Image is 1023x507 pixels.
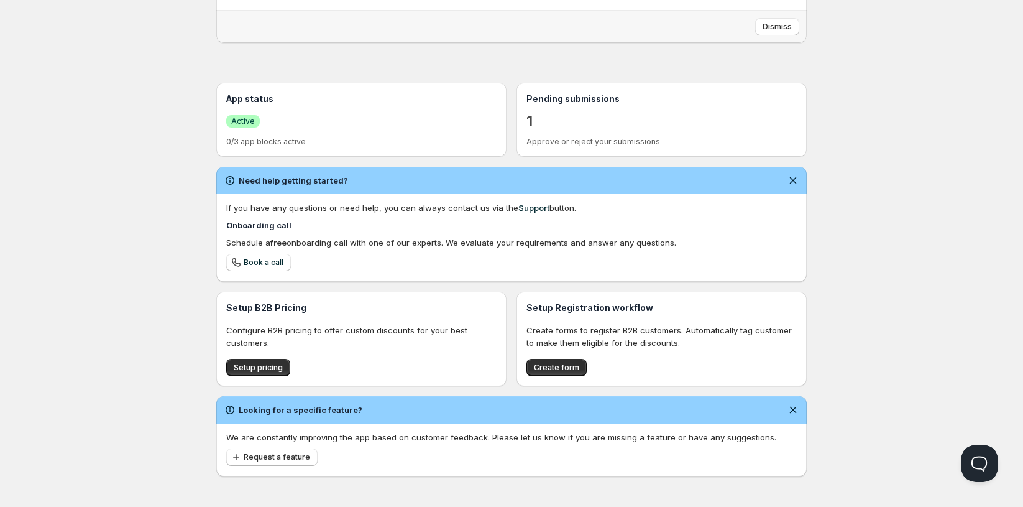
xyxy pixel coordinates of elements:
p: Approve or reject your submissions [526,137,797,147]
p: 0/3 app blocks active [226,137,497,147]
p: Configure B2B pricing to offer custom discounts for your best customers. [226,324,497,349]
span: Setup pricing [234,363,283,373]
span: Book a call [244,258,283,267]
h3: Pending submissions [526,93,797,105]
button: Dismiss notification [784,172,802,189]
span: Request a feature [244,452,310,462]
div: Schedule a onboarding call with one of our experts. We evaluate your requirements and answer any ... [226,236,797,249]
span: Active [231,116,255,126]
p: We are constantly improving the app based on customer feedback. Please let us know if you are mis... [226,431,797,444]
iframe: Help Scout Beacon - Open [961,445,998,482]
div: If you have any questions or need help, you can always contact us via the button. [226,202,797,214]
h3: Setup B2B Pricing [226,302,497,314]
span: Dismiss [763,22,792,32]
button: Dismiss notification [784,401,802,419]
span: Create form [534,363,579,373]
h4: Onboarding call [226,219,797,231]
h3: App status [226,93,497,105]
h2: Need help getting started? [239,174,348,187]
b: free [270,238,287,248]
h2: Looking for a specific feature? [239,404,362,416]
h3: Setup Registration workflow [526,302,797,314]
button: Create form [526,359,587,376]
a: Book a call [226,254,291,271]
button: Setup pricing [226,359,290,376]
a: 1 [526,111,533,131]
a: SuccessActive [226,114,260,128]
p: Create forms to register B2B customers. Automatically tag customer to make them eligible for the ... [526,324,797,349]
button: Dismiss [755,18,799,35]
a: Support [518,203,549,213]
button: Request a feature [226,449,318,466]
